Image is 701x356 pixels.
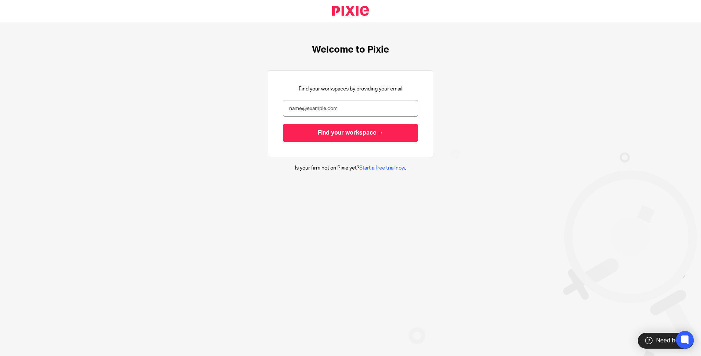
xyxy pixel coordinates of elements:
input: Find your workspace → [283,124,418,142]
p: Is your firm not on Pixie yet? . [295,164,406,172]
div: Need help? [638,333,694,349]
a: Start a free trial now [359,165,405,171]
input: name@example.com [283,100,418,117]
h1: Welcome to Pixie [312,44,389,56]
p: Find your workspaces by providing your email [299,85,402,93]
